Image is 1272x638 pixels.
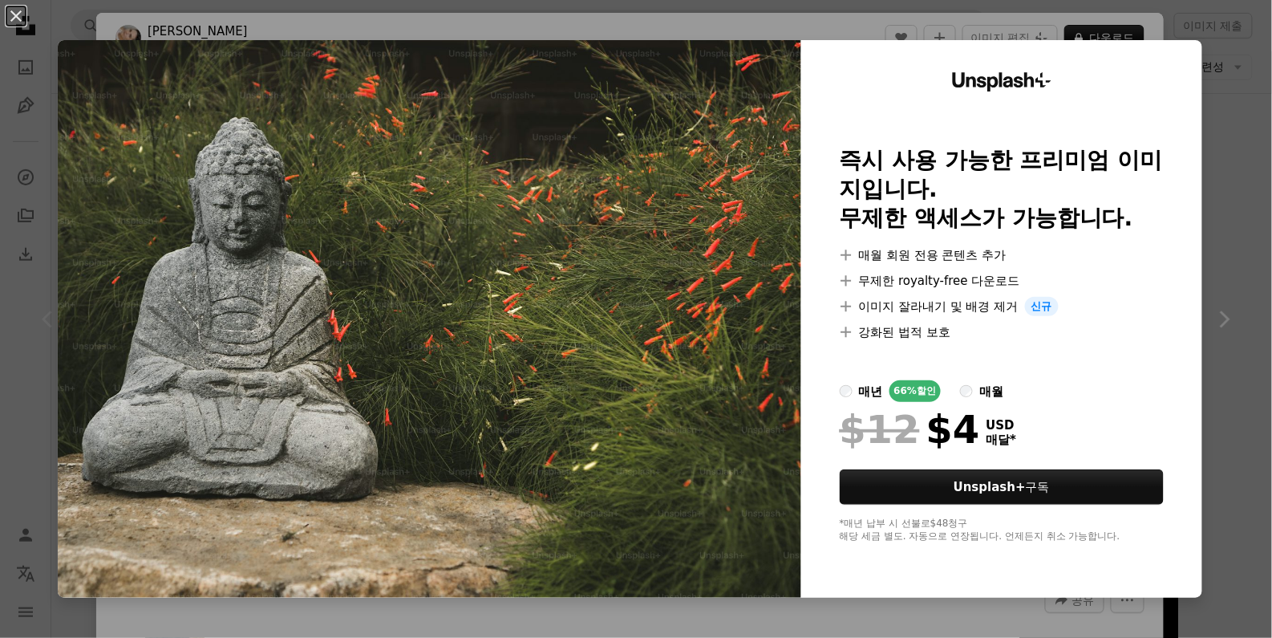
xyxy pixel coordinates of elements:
input: 매월 [960,385,973,398]
div: *매년 납부 시 선불로 $48 청구 해당 세금 별도. 자동으로 연장됩니다. 언제든지 취소 가능합니다. [840,518,1165,543]
span: $12 [840,408,920,450]
input: 매년66%할인 [840,385,853,398]
span: USD [986,418,1017,433]
div: 66% 할인 [889,380,942,402]
strong: Unsplash+ [954,480,1026,494]
button: Unsplash+구독 [840,469,1165,505]
div: $4 [840,408,980,450]
li: 무제한 royalty-free 다운로드 [840,271,1165,291]
li: 강화된 법적 보호 [840,323,1165,342]
li: 이미지 잘라내기 및 배경 제거 [840,297,1165,316]
h2: 즉시 사용 가능한 프리미엄 이미지입니다. 무제한 액세스가 가능합니다. [840,146,1165,233]
span: 신규 [1025,297,1059,316]
div: 매월 [979,382,1003,401]
div: 매년 [859,382,883,401]
li: 매월 회원 전용 콘텐츠 추가 [840,246,1165,265]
